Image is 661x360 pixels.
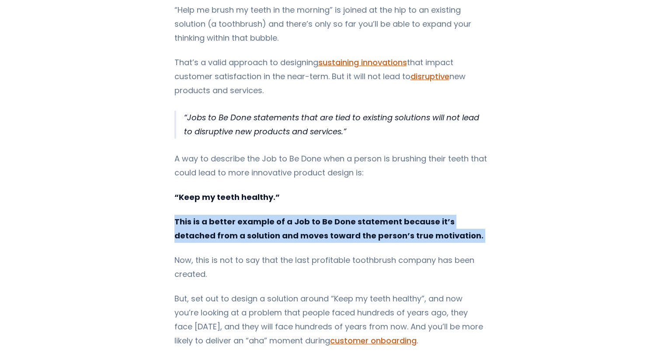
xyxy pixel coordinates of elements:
[318,57,407,68] a: sustaining innovations
[174,192,280,203] strong: “Keep my teeth healthy.”
[174,253,487,281] p: Now, this is not to say that the last profitable toothbrush company has been created.
[174,56,487,98] p: That’s a valid approach to designing that impact customer satisfaction in the near-term. But it w...
[411,71,449,82] a: disruptive
[174,292,487,348] p: But, set out to design a solution around “Keep my teeth healthy”, and now you’re looking at a pro...
[330,335,417,346] a: customer onboarding
[184,111,487,139] p: Jobs to Be Done statements that are tied to existing solutions will not lead to disruptive new pr...
[174,3,487,45] p: “Help me brush my teeth in the morning” is joined at the hip to an existing solution (a toothbrus...
[174,152,487,180] p: A way to describe the Job to Be Done when a person is brushing their teeth that could lead to mor...
[174,216,484,241] strong: This is a better example of a Job to Be Done statement because it’s detached from a solution and ...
